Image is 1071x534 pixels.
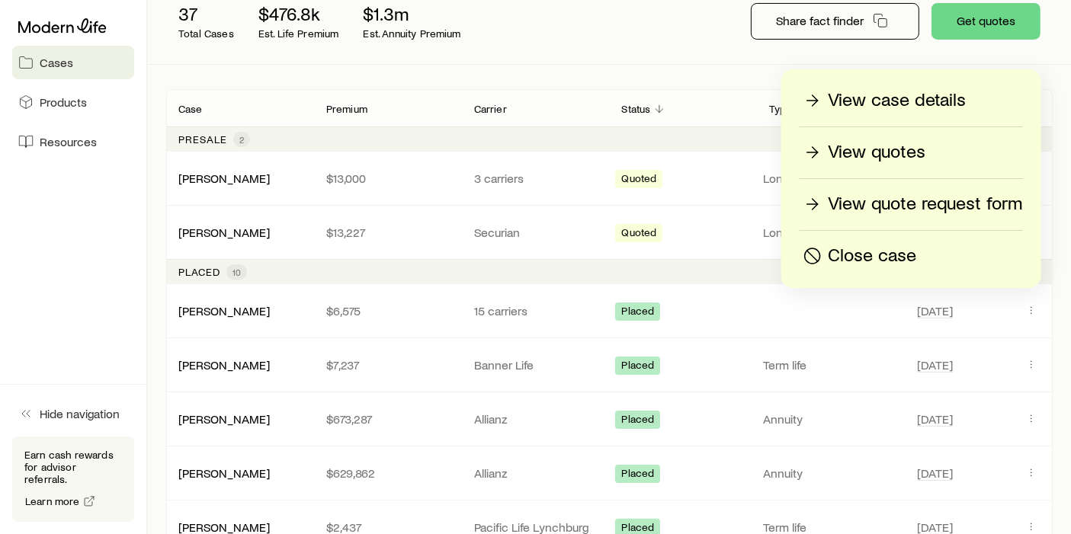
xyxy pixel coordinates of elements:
p: Case [178,103,203,115]
p: Long term care (linked benefit) [763,171,899,186]
p: $7,237 [326,357,450,373]
p: Carrier [474,103,507,115]
a: [PERSON_NAME] [178,171,270,185]
span: Placed [621,413,654,429]
span: Resources [40,134,97,149]
a: [PERSON_NAME] [178,357,270,372]
p: Est. Life Premium [258,27,339,40]
p: Long term care (linked benefit) [763,225,899,240]
a: [PERSON_NAME] [178,225,270,239]
p: Allianz [474,465,598,481]
div: [PERSON_NAME] [178,465,270,481]
button: Get quotes [932,3,1041,40]
a: Products [12,85,134,119]
span: Placed [621,467,654,483]
span: Placed [621,359,654,375]
button: Share fact finder [751,3,919,40]
span: Placed [621,305,654,321]
p: Status [621,103,650,115]
button: Close case [800,243,1023,270]
p: $1.3m [364,3,461,24]
a: Cases [12,46,134,79]
p: Presale [178,133,227,145]
a: View case details [800,88,1023,114]
p: Share fact finder [776,13,864,28]
p: View quotes [828,140,925,165]
p: $476.8k [258,3,339,24]
p: $13,000 [326,171,450,186]
div: [PERSON_NAME] [178,171,270,187]
a: [PERSON_NAME] [178,465,270,480]
a: View quote request form [800,191,1023,218]
a: [PERSON_NAME] [178,411,270,426]
p: Total Cases [178,27,234,40]
p: Allianz [474,411,598,427]
span: Learn more [25,496,80,507]
div: Earn cash rewards for advisor referrals.Learn more [12,436,134,522]
span: Hide navigation [40,406,120,421]
div: [PERSON_NAME] [178,357,270,373]
span: Products [40,94,87,110]
a: View quotes [800,139,1023,166]
span: 10 [232,266,241,278]
p: View case details [828,88,966,113]
a: [PERSON_NAME] [178,303,270,318]
span: Cases [40,55,73,70]
p: Annuity [763,411,899,427]
p: $13,227 [326,225,450,240]
p: Premium [326,103,367,115]
p: $673,287 [326,411,450,427]
span: 2 [239,133,244,145]
div: [PERSON_NAME] [178,303,270,319]
p: Placed [178,266,220,278]
span: Quoted [621,172,656,188]
span: [DATE] [917,465,953,481]
a: [PERSON_NAME] [178,520,270,534]
p: 3 carriers [474,171,598,186]
span: [DATE] [917,357,953,373]
p: Type [769,103,793,115]
p: Annuity [763,465,899,481]
p: $6,575 [326,303,450,318]
div: [PERSON_NAME] [178,225,270,241]
button: Hide navigation [12,397,134,430]
p: Securian [474,225,598,240]
p: Banner Life [474,357,598,373]
a: Resources [12,125,134,158]
span: [DATE] [917,303,953,318]
p: Est. Annuity Premium [364,27,461,40]
p: Term life [763,357,899,373]
p: 37 [178,3,234,24]
p: Earn cash rewards for advisor referrals. [24,449,122,485]
p: 15 carriers [474,303,598,318]
p: Close case [828,244,916,268]
span: [DATE] [917,411,953,427]
div: [PERSON_NAME] [178,411,270,427]
span: Quoted [621,226,656,242]
p: $629,862 [326,465,450,481]
p: View quote request form [828,192,1022,216]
